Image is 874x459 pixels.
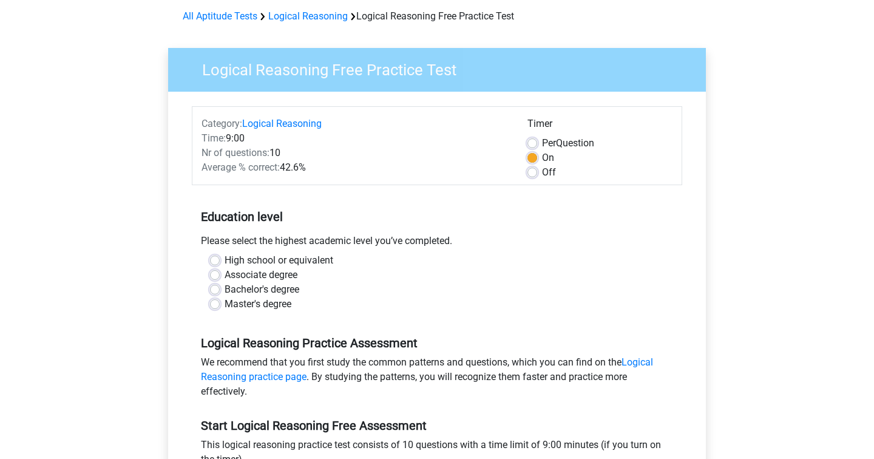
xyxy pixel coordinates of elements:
a: All Aptitude Tests [183,10,257,22]
label: Master's degree [225,297,291,311]
div: Logical Reasoning Free Practice Test [178,9,696,24]
label: Question [542,136,594,151]
span: Nr of questions: [202,147,269,158]
a: Logical Reasoning [268,10,348,22]
span: Time: [202,132,226,144]
label: High school or equivalent [225,253,333,268]
label: Bachelor's degree [225,282,299,297]
h5: Start Logical Reasoning Free Assessment [201,418,673,433]
label: On [542,151,554,165]
div: Please select the highest academic level you’ve completed. [192,234,682,253]
a: Logical Reasoning [242,118,322,129]
div: Timer [527,117,672,136]
div: We recommend that you first study the common patterns and questions, which you can find on the . ... [192,355,682,404]
label: Off [542,165,556,180]
div: 42.6% [192,160,518,175]
div: 10 [192,146,518,160]
h5: Logical Reasoning Practice Assessment [201,336,673,350]
span: Per [542,137,556,149]
h5: Education level [201,205,673,229]
span: Category: [202,118,242,129]
label: Associate degree [225,268,297,282]
div: 9:00 [192,131,518,146]
span: Average % correct: [202,161,280,173]
h3: Logical Reasoning Free Practice Test [188,56,697,80]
